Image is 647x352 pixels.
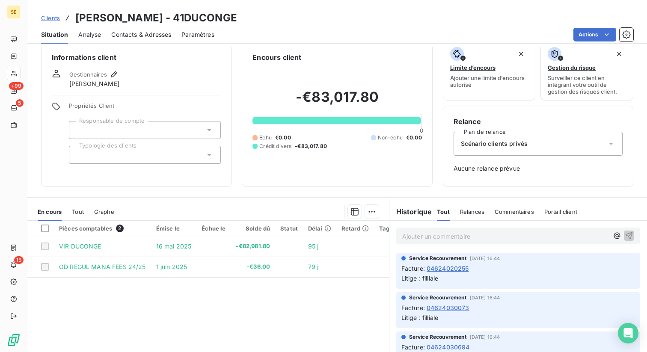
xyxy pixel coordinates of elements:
[59,243,101,250] span: VIR DUCONGE
[181,30,214,39] span: Paramètres
[409,254,466,262] span: Service Recouvrement
[41,30,68,39] span: Situation
[401,264,425,273] span: Facture :
[236,242,270,251] span: -€82,981.80
[295,142,327,150] span: -€83,017.80
[427,303,469,312] span: 04624030073
[236,263,270,271] span: -€36.00
[59,263,146,270] span: OD REGUL MANA FEES 24/25
[41,15,60,21] span: Clients
[7,101,20,115] a: 5
[443,41,536,101] button: Limite d’encoursAjouter une limite d’encours autorisé
[7,84,20,98] a: +99
[470,334,500,340] span: [DATE] 16:44
[409,294,466,302] span: Service Recouvrement
[252,52,301,62] h6: Encours client
[156,243,192,250] span: 16 mai 2025
[156,225,192,232] div: Émise le
[470,256,500,261] span: [DATE] 16:44
[437,208,450,215] span: Tout
[454,164,623,173] span: Aucune relance prévue
[38,208,62,215] span: En cours
[470,295,500,300] span: [DATE] 16:44
[406,134,422,142] span: €0.00
[275,134,291,142] span: €0.00
[116,225,124,232] span: 2
[540,41,633,101] button: Gestion du risqueSurveiller ce client en intégrant votre outil de gestion des risques client.
[76,126,83,134] input: Ajouter une valeur
[618,323,638,343] div: Open Intercom Messenger
[450,74,528,88] span: Ajouter une limite d’encours autorisé
[59,225,146,232] div: Pièces comptables
[409,333,466,341] span: Service Recouvrement
[156,263,187,270] span: 1 juin 2025
[78,30,101,39] span: Analyse
[69,71,107,78] span: Gestionnaires
[401,303,425,312] span: Facture :
[94,208,114,215] span: Graphe
[401,343,425,352] span: Facture :
[308,263,319,270] span: 79 j
[69,80,119,88] span: [PERSON_NAME]
[378,134,403,142] span: Non-échu
[236,225,270,232] div: Solde dû
[69,102,221,114] span: Propriétés Client
[544,208,577,215] span: Portail client
[111,30,171,39] span: Contacts & Adresses
[341,225,369,232] div: Retard
[7,333,21,347] img: Logo LeanPay
[259,142,291,150] span: Crédit divers
[573,28,616,41] button: Actions
[308,243,319,250] span: 95 j
[548,74,626,95] span: Surveiller ce client en intégrant votre outil de gestion des risques client.
[252,89,421,114] h2: -€83,017.80
[202,225,226,232] div: Échue le
[76,151,83,159] input: Ajouter une valeur
[401,275,439,282] span: Litige : filliale
[548,64,596,71] span: Gestion du risque
[7,5,21,19] div: SE
[14,256,24,264] span: 15
[495,208,534,215] span: Commentaires
[450,64,496,71] span: Limite d’encours
[389,207,432,217] h6: Historique
[460,208,484,215] span: Relances
[427,343,470,352] span: 04624030694
[454,116,623,127] h6: Relance
[52,52,221,62] h6: Informations client
[16,99,24,107] span: 5
[308,225,331,232] div: Délai
[259,134,272,142] span: Échu
[72,208,84,215] span: Tout
[401,314,439,321] span: Litige : filliale
[427,264,469,273] span: 04624020255
[41,14,60,22] a: Clients
[280,225,298,232] div: Statut
[420,127,423,134] span: 0
[461,139,528,148] span: Scénario clients privés
[9,82,24,90] span: +99
[75,10,237,26] h3: [PERSON_NAME] - 41DUCONGE
[379,225,421,232] div: Tag relance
